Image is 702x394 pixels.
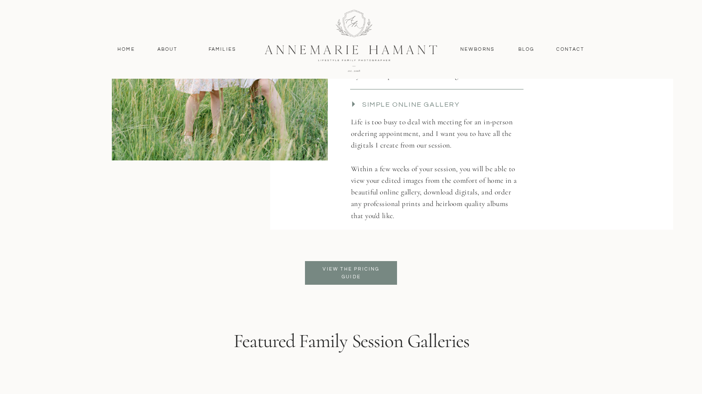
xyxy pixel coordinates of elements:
[457,46,498,53] a: Newborns
[351,116,521,224] p: Life is too busy to deal with meeting for an in-person ordering appointment, and I want you to ha...
[362,100,528,114] h3: Simple Online Gallery
[516,46,536,53] a: Blog
[114,46,139,53] a: Home
[551,46,589,53] a: contact
[155,46,180,53] a: About
[316,265,386,281] a: View the pricing guide
[203,46,242,53] a: Families
[196,329,506,357] h3: Featured Family Session Galleries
